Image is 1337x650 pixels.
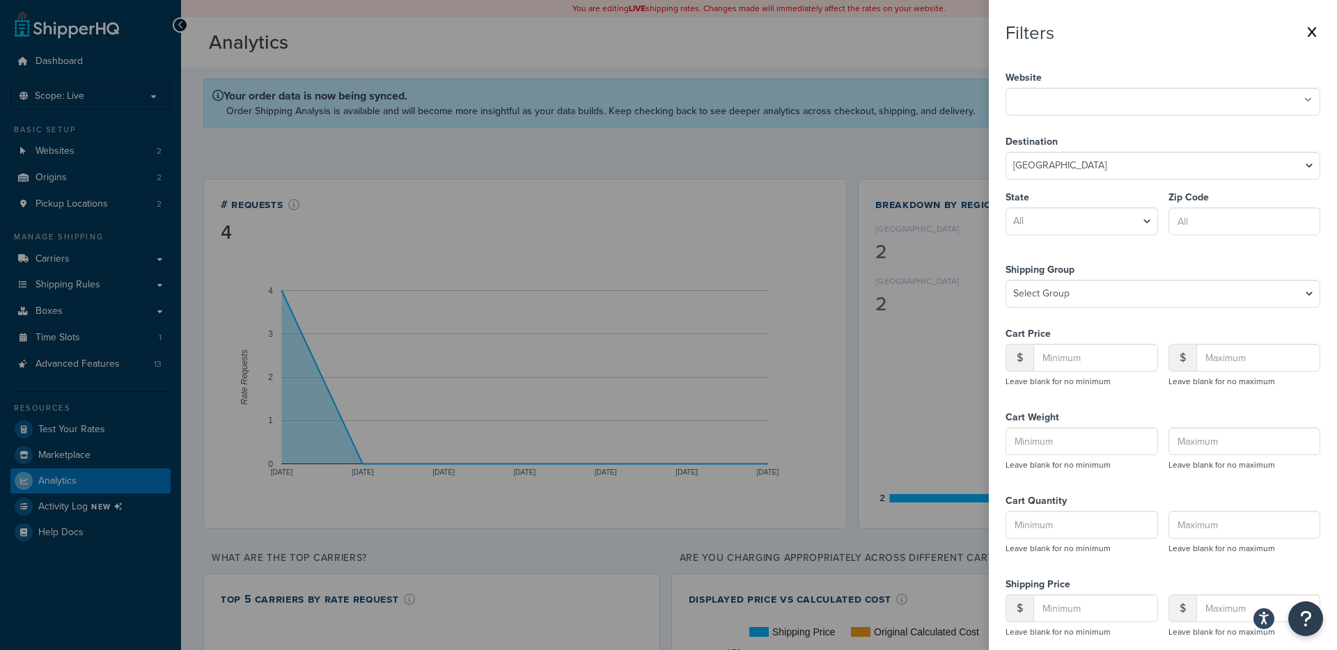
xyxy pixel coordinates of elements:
[1168,188,1321,207] label: Zip Code
[1168,372,1321,391] p: Leave blank for no maximum
[1006,408,1158,427] label: Cart Weight
[1168,539,1321,558] p: Leave blank for no maximum
[1006,575,1158,594] label: Shipping Price
[1006,539,1158,558] p: Leave blank for no minimum
[1168,427,1321,455] input: Maximum
[1168,344,1196,372] div: $
[1168,622,1321,642] p: Leave blank for no maximum
[1006,68,1320,88] label: Website
[1006,132,1320,152] label: Destination
[875,294,1002,314] div: 2
[875,223,959,235] p: [GEOGRAPHIC_DATA]
[1006,188,1158,207] label: State
[1006,455,1158,475] p: Leave blank for no minimum
[1006,260,1320,280] label: Shipping Group
[1006,594,1033,622] div: $
[1006,511,1158,539] input: Minimum
[1006,427,1158,455] input: Minimum
[1168,455,1321,475] p: Leave blank for no maximum
[1196,594,1321,622] input: Maximum
[1006,324,1158,344] label: Cart Price
[1006,23,1054,43] h2: Filters
[1006,344,1033,372] div: $
[1196,344,1321,372] input: Maximum
[875,275,959,287] p: [GEOGRAPHIC_DATA]
[1168,511,1321,539] input: Maximum
[875,242,1002,262] div: 2
[1006,622,1158,642] p: Leave blank for no minimum
[1006,372,1158,391] p: Leave blank for no minimum
[1033,594,1158,622] input: Minimum
[1006,491,1158,511] label: Cart Quantity
[1033,344,1158,372] input: Minimum
[1288,601,1323,636] button: Open Resource Center
[1168,207,1321,235] input: All
[1168,594,1196,622] div: $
